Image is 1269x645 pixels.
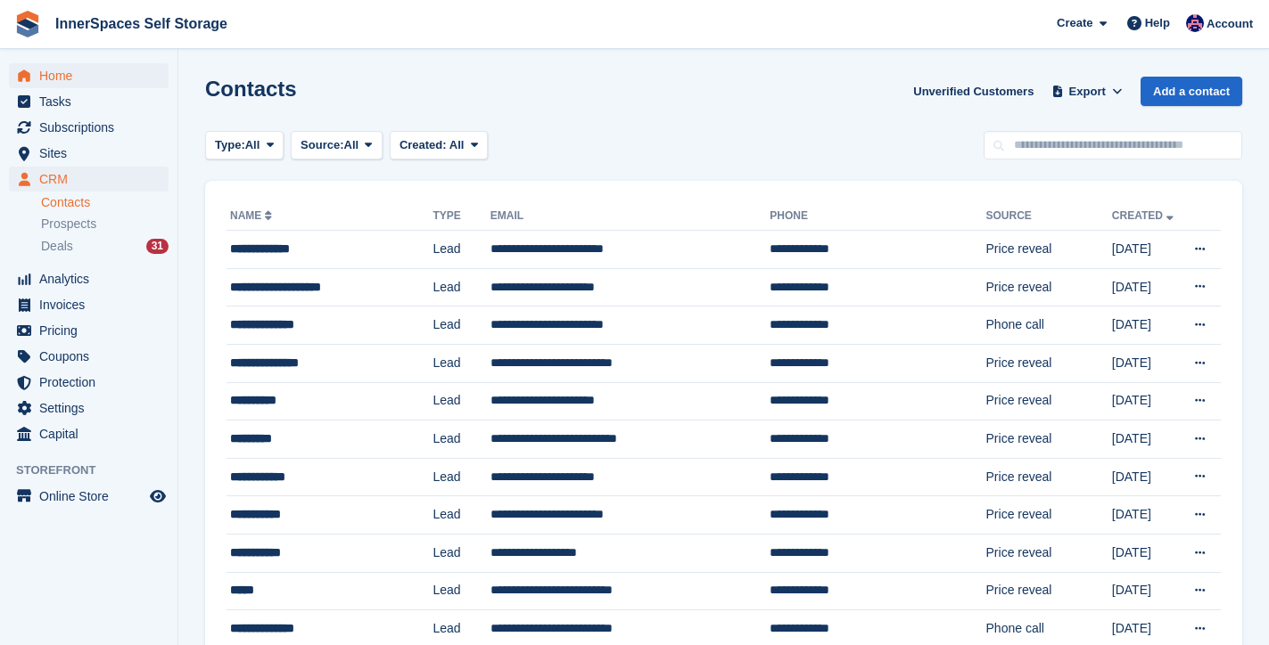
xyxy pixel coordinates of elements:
[433,534,490,572] td: Lead
[986,344,1112,382] td: Price reveal
[986,458,1112,496] td: Price reveal
[433,344,490,382] td: Lead
[1112,572,1182,610] td: [DATE]
[986,231,1112,269] td: Price reveal
[146,239,169,254] div: 31
[39,63,146,88] span: Home
[986,202,1112,231] th: Source
[1112,344,1182,382] td: [DATE]
[9,141,169,166] a: menu
[16,461,177,479] span: Storefront
[41,216,96,233] span: Prospects
[48,9,235,38] a: InnerSpaces Self Storage
[39,141,146,166] span: Sites
[986,420,1112,459] td: Price reveal
[433,231,490,269] td: Lead
[39,167,146,192] span: CRM
[39,484,146,509] span: Online Store
[39,344,146,369] span: Coupons
[14,11,41,37] img: stora-icon-8386f47178a22dfd0bd8f6a31ec36ba5ce8667c1dd55bd0f319d3a0aa187defe.svg
[986,382,1112,420] td: Price reveal
[39,318,146,343] span: Pricing
[9,89,169,114] a: menu
[433,572,490,610] td: Lead
[986,306,1112,345] td: Phone call
[9,115,169,140] a: menu
[9,292,169,317] a: menu
[770,202,985,231] th: Phone
[9,167,169,192] a: menu
[433,306,490,345] td: Lead
[39,396,146,420] span: Settings
[1186,14,1204,32] img: Dominic Hampson
[1112,209,1177,222] a: Created
[9,484,169,509] a: menu
[39,115,146,140] span: Subscriptions
[9,344,169,369] a: menu
[1112,382,1182,420] td: [DATE]
[906,77,1041,106] a: Unverified Customers
[1112,420,1182,459] td: [DATE]
[1112,458,1182,496] td: [DATE]
[41,215,169,233] a: Prospects
[390,131,488,160] button: Created: All
[1145,14,1170,32] span: Help
[400,138,447,151] span: Created:
[344,136,359,154] span: All
[449,138,465,151] span: All
[41,194,169,211] a: Contacts
[433,268,490,306] td: Lead
[986,534,1112,572] td: Price reveal
[986,496,1112,535] td: Price reveal
[205,77,297,101] h1: Contacts
[147,486,169,507] a: Preview store
[1207,15,1253,33] span: Account
[291,131,383,160] button: Source: All
[1112,306,1182,345] td: [DATE]
[1069,83,1106,101] span: Export
[1112,534,1182,572] td: [DATE]
[433,382,490,420] td: Lead
[9,421,169,446] a: menu
[433,458,490,496] td: Lead
[205,131,284,160] button: Type: All
[39,421,146,446] span: Capital
[39,292,146,317] span: Invoices
[1057,14,1092,32] span: Create
[9,63,169,88] a: menu
[433,420,490,459] td: Lead
[1048,77,1126,106] button: Export
[41,238,73,255] span: Deals
[215,136,245,154] span: Type:
[1141,77,1242,106] a: Add a contact
[1112,231,1182,269] td: [DATE]
[9,318,169,343] a: menu
[490,202,770,231] th: Email
[301,136,343,154] span: Source:
[39,266,146,291] span: Analytics
[433,202,490,231] th: Type
[39,89,146,114] span: Tasks
[41,237,169,256] a: Deals 31
[245,136,260,154] span: All
[230,209,276,222] a: Name
[9,266,169,291] a: menu
[986,268,1112,306] td: Price reveal
[9,396,169,420] a: menu
[433,496,490,535] td: Lead
[986,572,1112,610] td: Price reveal
[9,370,169,395] a: menu
[1112,268,1182,306] td: [DATE]
[1112,496,1182,535] td: [DATE]
[39,370,146,395] span: Protection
